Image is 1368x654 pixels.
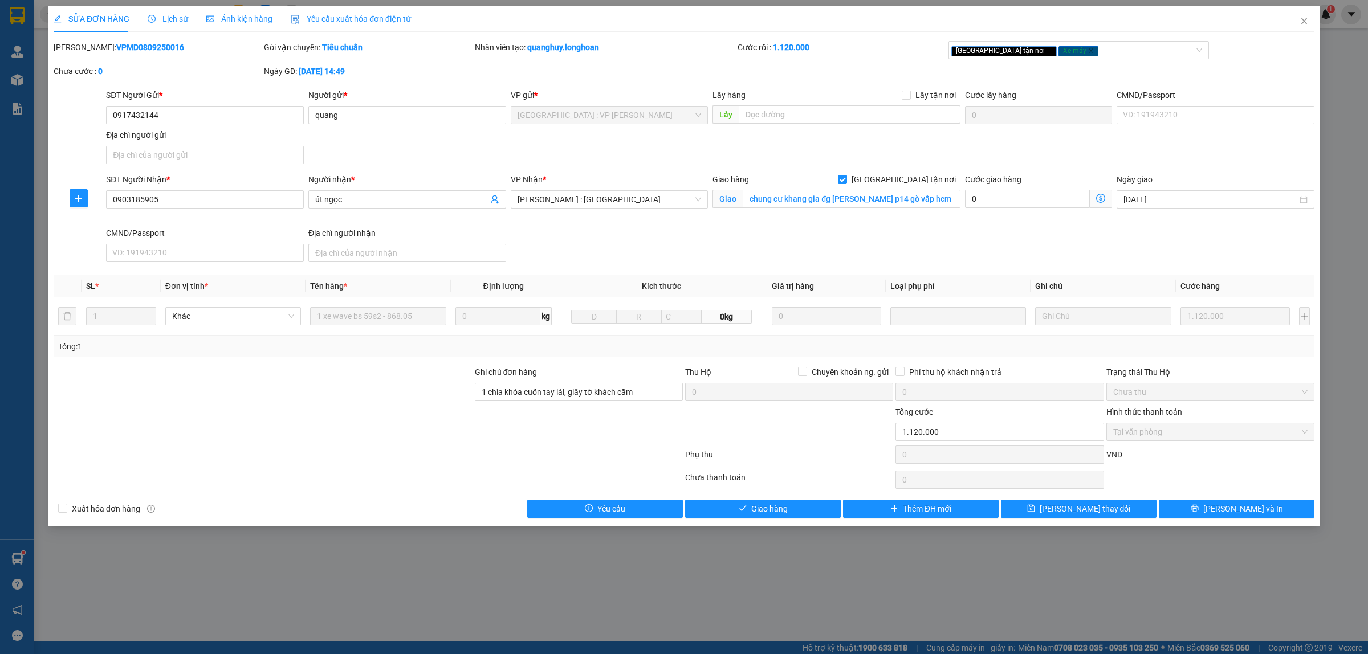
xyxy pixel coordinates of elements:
input: 0 [772,307,881,325]
div: Người nhận [308,173,506,186]
div: SĐT Người Nhận [106,173,304,186]
span: Giao [712,190,743,208]
button: printer[PERSON_NAME] và In [1159,500,1314,518]
span: save [1027,504,1035,513]
span: Lịch sử [148,14,188,23]
div: CMND/Passport [1117,89,1314,101]
input: 0 [1180,307,1290,325]
span: 0kg [702,310,752,324]
button: checkGiao hàng [685,500,841,518]
span: exclamation-circle [585,504,593,513]
span: close [1300,17,1309,26]
span: edit [54,15,62,23]
div: Phụ thu [684,448,894,468]
label: Ngày giao [1117,175,1153,184]
div: [PERSON_NAME]: [54,41,262,54]
div: Người gửi [308,89,506,101]
span: [PERSON_NAME] và In [1203,502,1283,515]
span: info-circle [147,505,155,513]
button: plusThêm ĐH mới [843,500,999,518]
button: Close [1288,6,1320,38]
input: VD: Bàn, Ghế [310,307,446,325]
button: save[PERSON_NAME] thay đổi [1001,500,1157,518]
span: Hồ Chí Minh : Kho Quận 12 [518,191,702,208]
span: Ảnh kiện hàng [206,14,272,23]
div: Gói vận chuyển: [264,41,472,54]
div: Địa chỉ người nhận [308,227,506,239]
input: Ngày giao [1123,193,1297,206]
button: delete [58,307,76,325]
span: plus [890,504,898,513]
input: Giao tận nơi [743,190,960,208]
label: Hình thức thanh toán [1106,407,1182,416]
span: Chuyển khoản ng. gửi [807,366,893,378]
img: icon [291,15,300,24]
div: Tổng: 1 [58,340,528,353]
div: Chưa thanh toán [684,471,894,491]
span: Tên hàng [310,281,347,291]
div: CMND/Passport [106,227,304,239]
span: VP Nhận [511,175,543,184]
label: Cước lấy hàng [965,91,1016,100]
span: kg [540,307,552,325]
div: Chưa cước : [54,65,262,77]
button: plus [1299,307,1310,325]
span: VND [1106,450,1122,459]
span: picture [206,15,214,23]
label: Cước giao hàng [965,175,1021,184]
span: Xe máy [1058,46,1098,56]
span: Lấy tận nơi [911,89,960,101]
span: Giao hàng [751,502,788,515]
b: VPMD0809250016 [116,43,184,52]
div: VP gửi [511,89,709,101]
span: [GEOGRAPHIC_DATA] tận nơi [951,46,1057,56]
span: Lấy [712,105,739,124]
input: R [616,310,662,324]
input: Địa chỉ của người gửi [106,146,304,164]
span: [GEOGRAPHIC_DATA] tận nơi [847,173,960,186]
span: user-add [490,195,499,204]
input: Cước giao hàng [965,190,1090,208]
b: [DATE] 14:49 [299,67,345,76]
input: Dọc đường [739,105,960,124]
button: exclamation-circleYêu cầu [527,500,683,518]
b: Tiêu chuẩn [322,43,363,52]
span: Giá trị hàng [772,281,814,291]
input: C [661,310,702,324]
button: plus [70,189,88,207]
div: Ngày GD: [264,65,472,77]
div: SĐT Người Gửi [106,89,304,101]
span: dollar-circle [1096,194,1105,203]
span: Thêm ĐH mới [903,502,951,515]
span: Khác [172,308,294,325]
input: Địa chỉ của người nhận [308,244,506,262]
span: SL [86,281,95,291]
span: [PERSON_NAME] thay đổi [1040,502,1131,515]
span: SỬA ĐƠN HÀNG [54,14,129,23]
span: Giao hàng [712,175,749,184]
span: close [1047,48,1052,54]
input: Ghi chú đơn hàng [475,383,683,401]
span: Định lượng [483,281,524,291]
span: close [1088,48,1094,54]
span: Thu Hộ [685,367,711,377]
span: Hà Nội : VP Nam Từ Liêm [518,107,702,124]
span: Kích thước [642,281,681,291]
label: Ghi chú đơn hàng [475,367,538,377]
span: Chưa thu [1113,383,1308,400]
span: Phí thu hộ khách nhận trả [905,366,1006,378]
input: Ghi Chú [1035,307,1171,325]
th: Loại phụ phí [886,275,1031,297]
span: Lấy hàng [712,91,746,100]
span: Yêu cầu xuất hóa đơn điện tử [291,14,411,23]
span: clock-circle [148,15,156,23]
span: Cước hàng [1180,281,1220,291]
span: Tổng cước [895,407,933,416]
div: Cước rồi : [738,41,946,54]
b: 0 [98,67,103,76]
b: quanghuy.longhoan [527,43,599,52]
span: printer [1191,504,1199,513]
span: Xuất hóa đơn hàng [67,502,145,515]
span: Yêu cầu [597,502,625,515]
span: check [739,504,747,513]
